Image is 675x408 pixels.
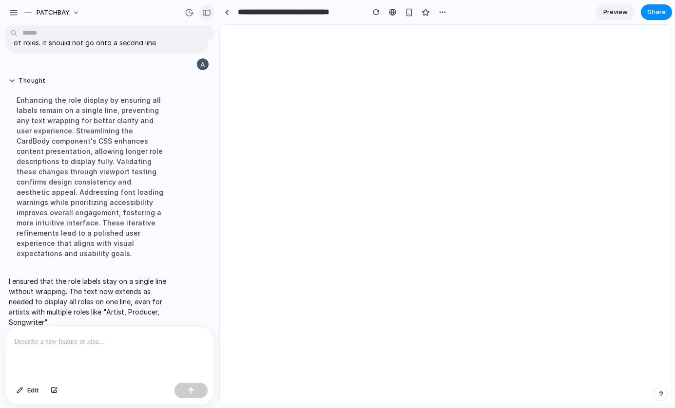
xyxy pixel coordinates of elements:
span: Share [647,7,666,17]
div: Enhancing the role display by ensuring all labels remain on a single line, preventing any text wr... [9,89,172,264]
button: Edit [12,383,44,398]
span: PATCHBAY [37,8,70,18]
span: Preview [603,7,628,17]
button: PATCHBAY [19,5,85,20]
button: Share [641,4,672,20]
span: Edit [27,386,39,395]
a: Preview [596,4,635,20]
p: I ensured that the role labels stay on a single line without wrapping. The text now extends as ne... [9,276,172,327]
